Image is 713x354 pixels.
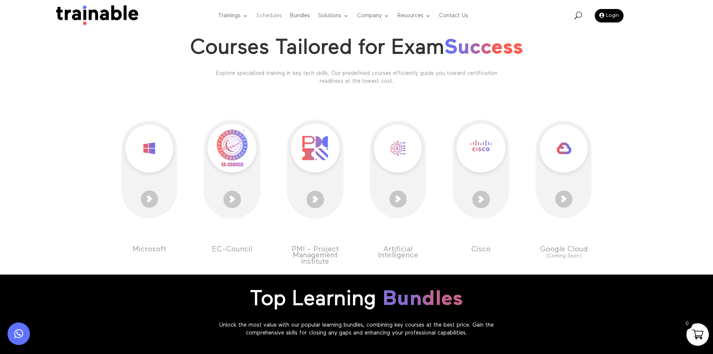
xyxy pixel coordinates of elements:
a: Login [595,9,624,22]
p: Microsoft [121,246,178,252]
h2: Courses Tailored for Exam [121,36,592,64]
p: EC-Council [204,246,260,252]
span: 0 [682,319,692,329]
div: Unlock the most value with our popular learning bundles, combining key courses at the best price.... [213,321,500,337]
span: (Coming Soon) [546,254,582,258]
span: Top Learning [250,289,376,310]
span: U [575,12,582,19]
div: Explore specialized training in key tech skills. Our predefined courses efficiently guide you tow... [213,69,500,85]
div: Google Cloud [535,246,592,260]
p: PMI – Project Management Institute [287,246,344,265]
a: Resources [397,1,431,31]
span: Bundles [383,289,463,310]
a: Solutions [318,1,349,31]
a: Schedules [256,1,282,31]
a: Trainings [218,1,248,31]
a: Company [357,1,389,31]
a: Bundles [290,1,310,31]
div: Artificial Intelligence [369,246,426,258]
span: Success [444,37,523,58]
a: Contact Us [439,1,468,31]
p: Cisco [453,246,509,252]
